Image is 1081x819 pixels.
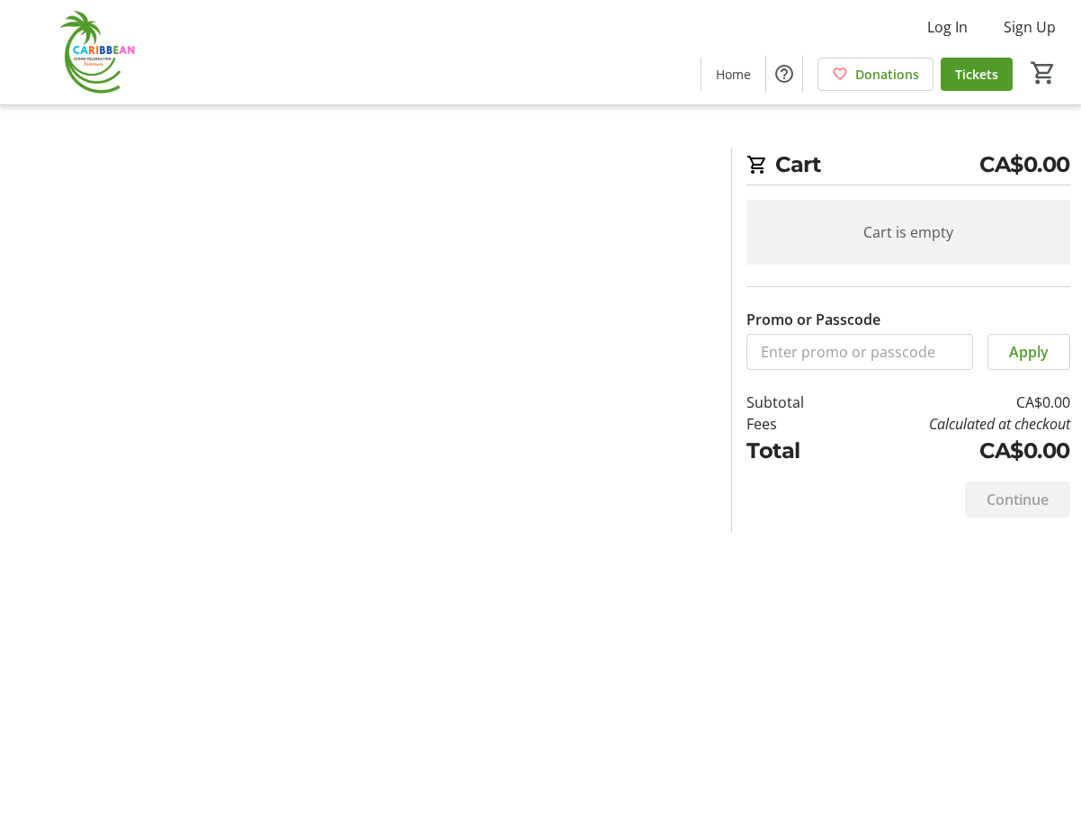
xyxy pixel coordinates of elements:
[1027,57,1059,89] button: Cart
[746,391,840,413] td: Subtotal
[746,309,880,330] label: Promo or Passcode
[746,334,973,370] input: Enter promo or passcode
[927,16,968,38] span: Log In
[11,7,171,97] img: Caribbean Cigar Celebration's Logo
[987,334,1070,370] button: Apply
[979,148,1070,181] span: CA$0.00
[1009,341,1049,363] span: Apply
[817,58,934,91] a: Donations
[840,435,1070,467] td: CA$0.00
[1004,16,1056,38] span: Sign Up
[840,413,1070,435] td: Calculated at checkout
[766,56,802,92] button: Help
[855,65,919,84] span: Donations
[955,65,998,84] span: Tickets
[746,435,840,467] td: Total
[716,65,751,84] span: Home
[746,148,1070,185] h2: Cart
[701,58,765,91] a: Home
[913,13,982,41] button: Log In
[746,200,1070,265] div: Cart is empty
[746,413,840,435] td: Fees
[989,13,1070,41] button: Sign Up
[840,391,1070,413] td: CA$0.00
[941,58,1013,91] a: Tickets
